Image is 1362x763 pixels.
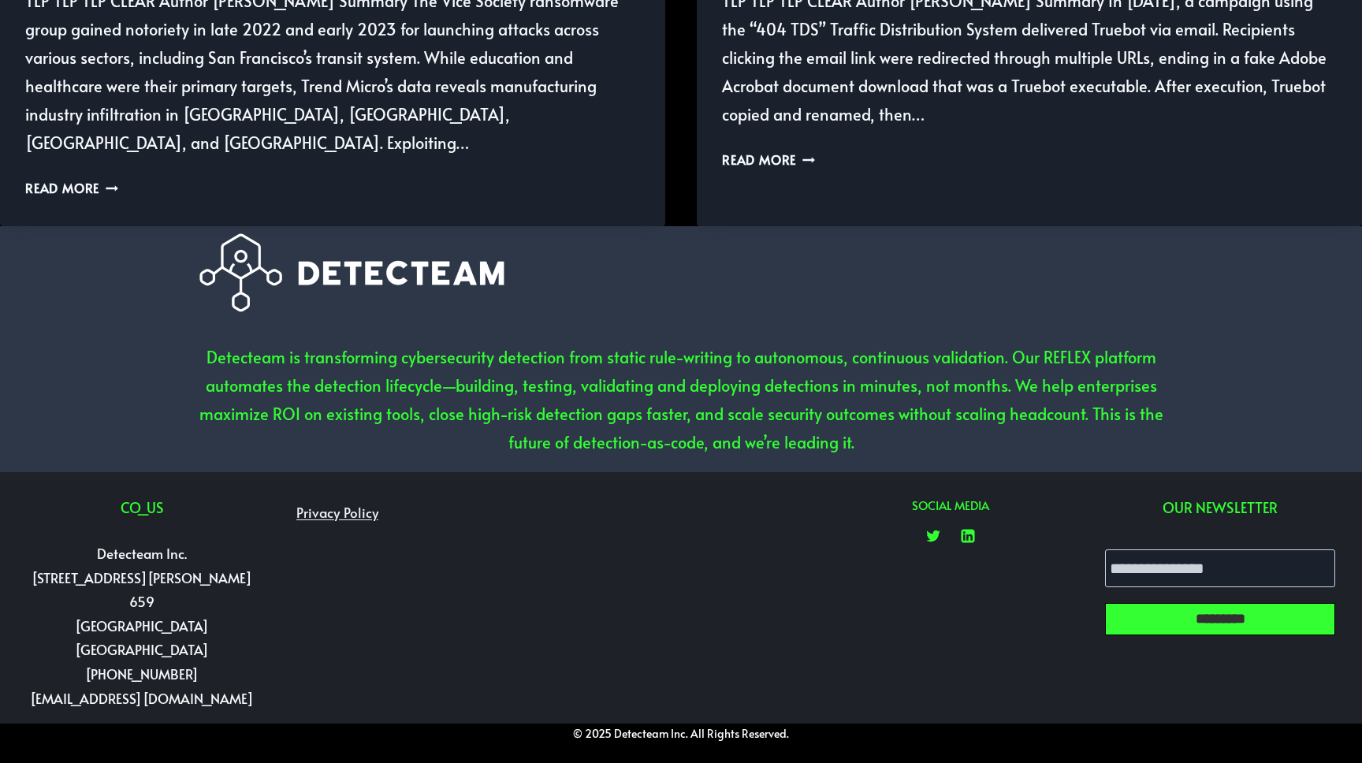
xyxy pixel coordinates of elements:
a: Twitter [917,520,949,552]
nav: Footer [288,497,534,529]
span: _ [138,497,146,517]
p: Detecteam Inc. [STREET_ADDRESS][PERSON_NAME] 659 [GEOGRAPHIC_DATA] [GEOGRAPHIC_DATA] [PHONE_NUMBE... [19,542,265,710]
input: Email Address * [1105,549,1335,587]
p: Detecteam is transforming cybersecurity detection from static rule-writing to autonomous, continu... [192,343,1170,456]
h2: SOCIAL MEDIA [828,497,1074,515]
p: © 2025 Detecteam Inc. All Rights Reserved. [19,724,1343,743]
a: Read More [722,151,815,168]
a: Read More [25,179,118,196]
h6: US [19,497,265,518]
a: Linkedin [952,520,984,552]
span: CO [121,497,138,517]
h6: OUR NEWSLETTER [1097,497,1343,518]
a: Privacy Policy [288,497,386,529]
